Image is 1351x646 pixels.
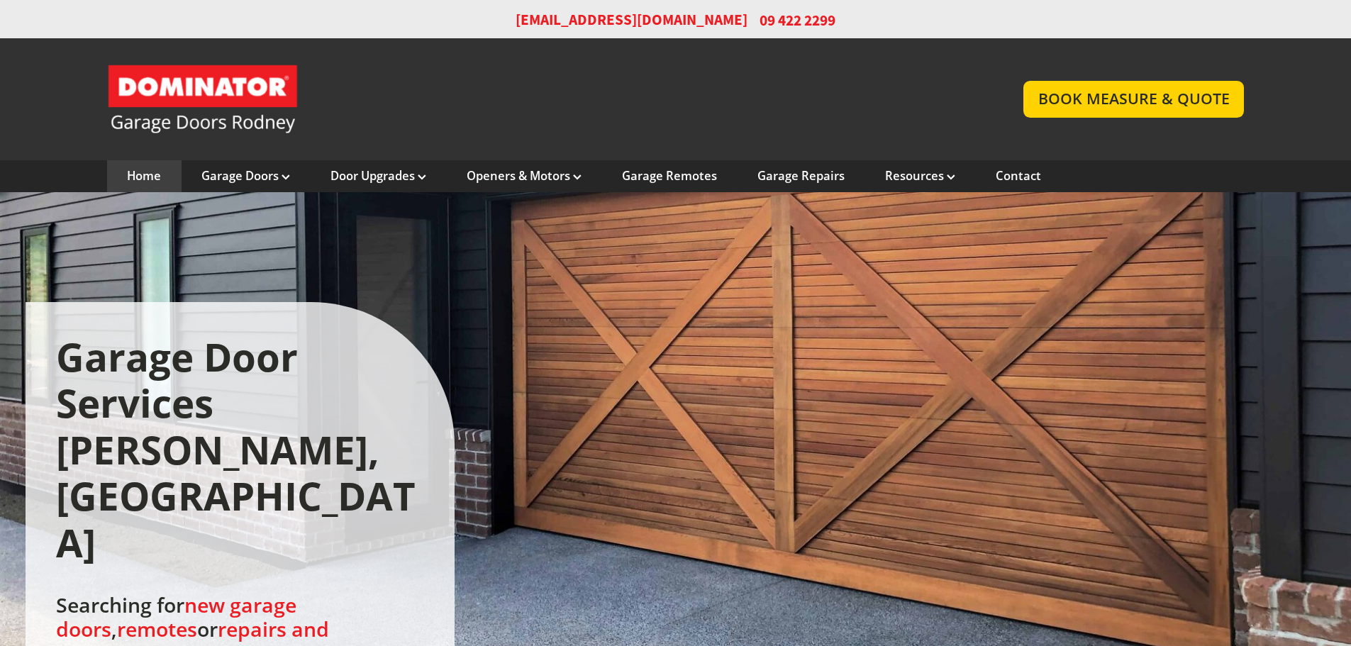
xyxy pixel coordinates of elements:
[516,10,747,30] a: [EMAIL_ADDRESS][DOMAIN_NAME]
[1023,81,1244,117] a: BOOK MEASURE & QUOTE
[56,591,296,642] a: new garage doors
[757,168,845,184] a: Garage Repairs
[330,168,426,184] a: Door Upgrades
[760,10,835,30] span: 09 422 2299
[622,168,717,184] a: Garage Remotes
[56,334,424,567] h1: Garage Door Services [PERSON_NAME], [GEOGRAPHIC_DATA]
[467,168,582,184] a: Openers & Motors
[996,168,1041,184] a: Contact
[201,168,290,184] a: Garage Doors
[127,168,161,184] a: Home
[885,168,955,184] a: Resources
[117,616,197,642] a: remotes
